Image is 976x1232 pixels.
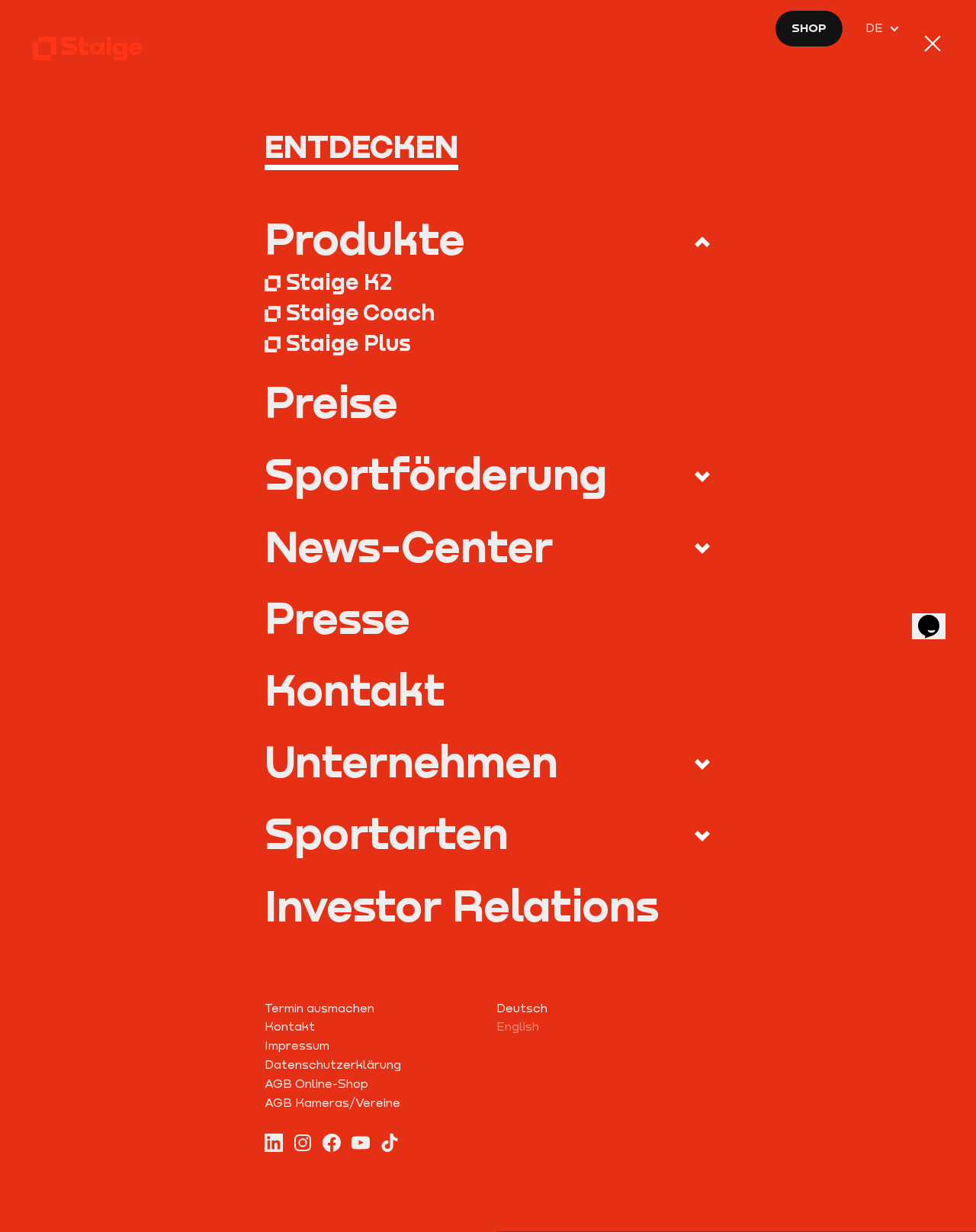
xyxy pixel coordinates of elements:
[265,328,712,359] a: Staige Plus
[912,593,961,639] iframe: chat widget
[286,269,392,296] div: Staige K2
[265,596,712,639] a: Presse
[265,667,712,711] a: Kontakt
[265,298,712,328] a: Staige Coach
[496,999,712,1018] a: Deutsch
[265,1074,480,1093] a: AGB Online-Shop
[265,811,509,854] div: Sportarten
[286,330,411,357] div: Staige Plus
[791,18,827,37] span: Shop
[496,1017,712,1036] a: English
[265,267,712,298] a: Staige K2
[265,739,558,783] div: Unternehmen
[265,999,480,1018] a: Termin ausmachen
[865,18,888,37] span: DE
[265,452,607,495] div: Sportförderung
[286,299,435,326] div: Staige Coach
[265,1017,480,1036] a: Kontakt
[265,1055,480,1074] a: Datenschutzerklärung
[265,217,465,260] div: Produkte
[265,380,712,423] a: Preise
[265,1093,480,1112] a: AGB Kameras/Vereine
[265,524,553,568] div: News-Center
[265,1036,480,1055] a: Impressum
[775,10,844,47] a: Shop
[265,883,712,927] a: Investor Relations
